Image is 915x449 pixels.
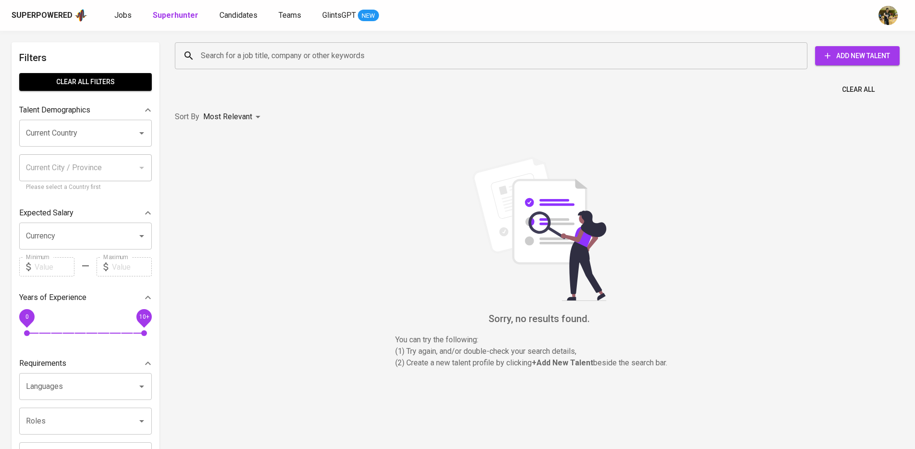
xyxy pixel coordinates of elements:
b: Superhunter [153,11,198,20]
div: Years of Experience [19,288,152,307]
p: Years of Experience [19,292,86,303]
span: Jobs [114,11,132,20]
h6: Sorry, no results found. [175,311,903,326]
div: Requirements [19,354,152,373]
button: Add New Talent [815,46,900,65]
a: Jobs [114,10,134,22]
p: Most Relevant [203,111,252,123]
a: Teams [279,10,303,22]
b: + Add New Talent [532,358,593,367]
div: Superpowered [12,10,73,21]
p: Talent Demographics [19,104,90,116]
div: Talent Demographics [19,100,152,120]
p: Sort By [175,111,199,123]
button: Open [135,380,148,393]
p: Expected Salary [19,207,73,219]
span: Clear All [842,84,875,96]
span: NEW [358,11,379,21]
input: Value [35,257,74,276]
span: Add New Talent [823,50,892,62]
img: file_searching.svg [467,157,611,301]
img: yongcheng@glints.com [878,6,898,25]
span: Teams [279,11,301,20]
a: GlintsGPT NEW [322,10,379,22]
p: You can try the following : [395,334,683,346]
span: Clear All filters [27,76,144,88]
button: Clear All filters [19,73,152,91]
p: Please select a Country first [26,183,145,192]
a: Candidates [220,10,259,22]
span: 10+ [139,313,149,320]
img: app logo [74,8,87,23]
p: Requirements [19,358,66,369]
p: (2) Create a new talent profile by clicking beside the search bar. [395,357,683,369]
span: GlintsGPT [322,11,356,20]
button: Open [135,414,148,428]
span: 0 [25,313,28,320]
div: Expected Salary [19,203,152,223]
p: (1) Try again, and/or double-check your search details, [395,346,683,357]
button: Open [135,229,148,243]
div: Most Relevant [203,108,264,126]
button: Clear All [838,81,878,99]
button: Open [135,126,148,140]
input: Value [112,257,152,276]
a: Superpoweredapp logo [12,8,87,23]
h6: Filters [19,50,152,65]
span: Candidates [220,11,257,20]
a: Superhunter [153,10,200,22]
